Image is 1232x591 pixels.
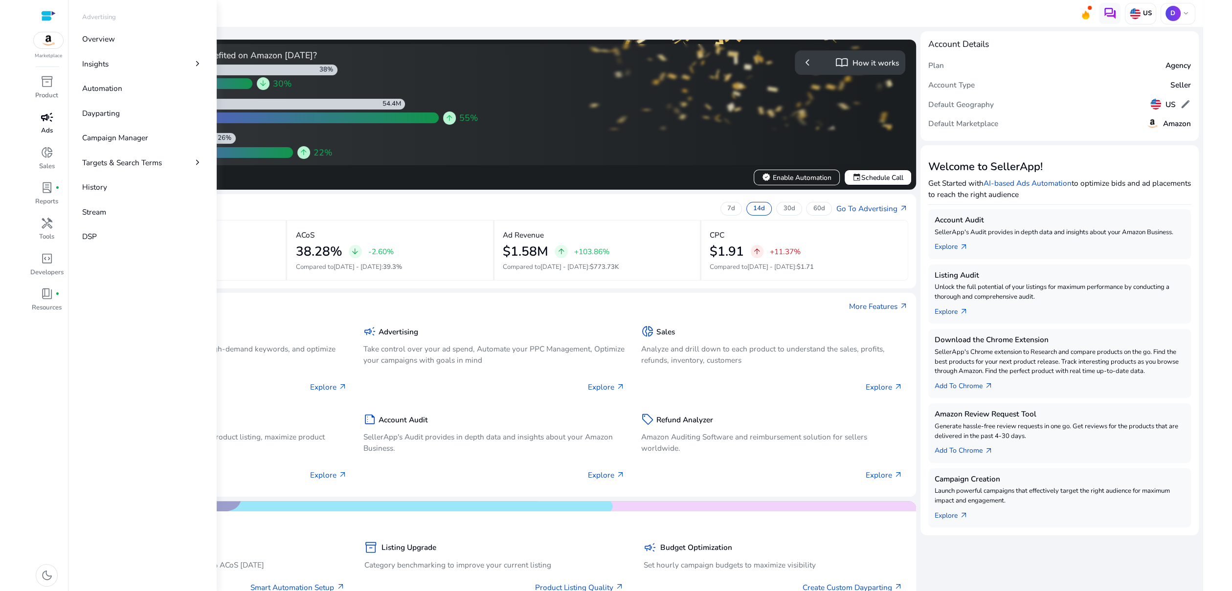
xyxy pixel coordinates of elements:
h4: How Smart Automation users benefited on Amazon [DATE]? [83,50,490,61]
div: 38% [319,66,337,74]
p: Explore [588,469,625,481]
span: campaign [363,325,376,338]
img: amazon.svg [1146,117,1159,130]
p: Reports [35,197,58,207]
span: code_blocks [41,252,53,265]
span: 39.3% [383,263,402,271]
p: Take control over your ad spend, Automate your PPC Management, Optimize your campaigns with goals... [363,343,625,366]
a: Go To Advertisingarrow_outward [836,203,908,214]
h5: Default Geography [928,100,994,109]
span: summarize [363,413,376,426]
span: [DATE] - [DATE] [540,263,588,271]
p: Product [35,91,58,101]
span: keyboard_arrow_down [1182,9,1190,18]
span: arrow_upward [753,247,762,256]
span: lab_profile [41,181,53,194]
span: arrow_downward [351,247,359,256]
p: 60d [813,204,825,213]
p: History [82,181,107,193]
p: Campaign Manager [82,132,148,143]
span: inventory_2 [41,75,53,88]
h2: $1.58M [503,244,548,260]
button: eventSchedule Call [844,170,912,185]
h3: Welcome to SellerApp! [928,160,1191,173]
p: Insights [82,58,109,69]
span: $1.71 [797,263,814,271]
p: Unlock the full potential of your listings for maximum performance by conducting a thorough and c... [935,283,1185,302]
p: US [1141,9,1151,18]
span: import_contacts [835,56,848,69]
span: [DATE] - [DATE] [747,263,795,271]
span: inventory_2 [364,541,377,554]
h4: Account Details [928,39,989,49]
p: ACoS [296,229,314,241]
p: Targets & Search Terms [82,157,162,168]
p: Ads [41,126,53,136]
h2: $1.91 [710,244,744,260]
p: Stream [82,206,106,218]
h5: Listing Upgrade [381,543,436,552]
span: chevron_right [192,157,203,168]
span: arrow_outward [338,383,347,392]
span: arrow_upward [557,247,566,256]
span: book_4 [41,287,53,300]
span: arrow_outward [894,383,903,392]
span: [DATE] - [DATE] [334,263,381,271]
p: Dayparting [82,108,120,119]
a: code_blocksDevelopers [29,250,65,285]
a: donut_smallSales [29,144,65,179]
span: arrow_outward [960,243,968,252]
span: campaign [41,111,53,124]
h5: US [1165,100,1176,109]
span: arrow_outward [960,307,968,316]
span: arrow_upward [445,114,454,123]
p: Marketplace [35,52,62,60]
span: arrow_outward [616,383,625,392]
p: Generate hassle-free review requests in one go. Get reviews for the products that are delivered i... [935,422,1185,441]
p: Explore [865,381,902,393]
span: 22% [314,146,332,159]
p: Explore [310,469,347,481]
h5: Account Audit [935,216,1185,224]
span: arrow_outward [616,471,625,480]
p: +11.37% [770,248,801,255]
p: +103.86% [574,248,609,255]
a: campaignAds [29,109,65,144]
img: us.svg [1130,8,1141,19]
h5: Account Audit [379,416,428,424]
span: arrow_outward [899,302,908,311]
h5: Refund Analyzer [656,416,713,424]
h5: Amazon Review Request Tool [935,410,1185,418]
p: Explore [310,381,347,393]
p: 7d [727,204,735,213]
p: Ad Revenue [503,229,544,241]
p: Category benchmarking to improve your current listing [364,559,624,570]
span: arrow_outward [960,511,968,520]
span: sell [641,413,654,426]
a: Explorearrow_outward [935,302,977,317]
h5: Amazon [1163,119,1191,128]
h5: Agency [1165,61,1191,70]
span: donut_small [641,325,654,338]
span: edit [1180,99,1191,109]
span: chevron_left [801,56,814,69]
a: handymanTools [29,215,65,250]
h5: Sales [656,328,674,336]
a: Add To Chrome [935,376,1002,392]
span: donut_small [41,146,53,159]
p: Compared to : [503,263,691,272]
p: SellerApp's Chrome extension to Research and compare products on the go. Find the best products f... [935,348,1185,376]
p: SellerApp's Audit provides in depth data and insights about your Amazon Business. [363,431,625,454]
h5: Listing Audit [935,271,1185,280]
span: chevron_right [192,58,203,69]
a: book_4fiber_manual_recordResources [29,285,65,321]
h5: Account Type [928,81,975,89]
span: 30% [273,77,291,90]
p: Automation [82,83,122,94]
img: us.svg [1150,99,1161,109]
p: Get Started with to optimize bids and ad placements to reach the right audience [928,177,1191,200]
p: Set hourly campaign budgets to maximize visibility [643,559,902,570]
h5: Campaign Creation [935,475,1185,483]
span: arrow_outward [338,471,347,480]
span: $773.73K [590,263,619,271]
